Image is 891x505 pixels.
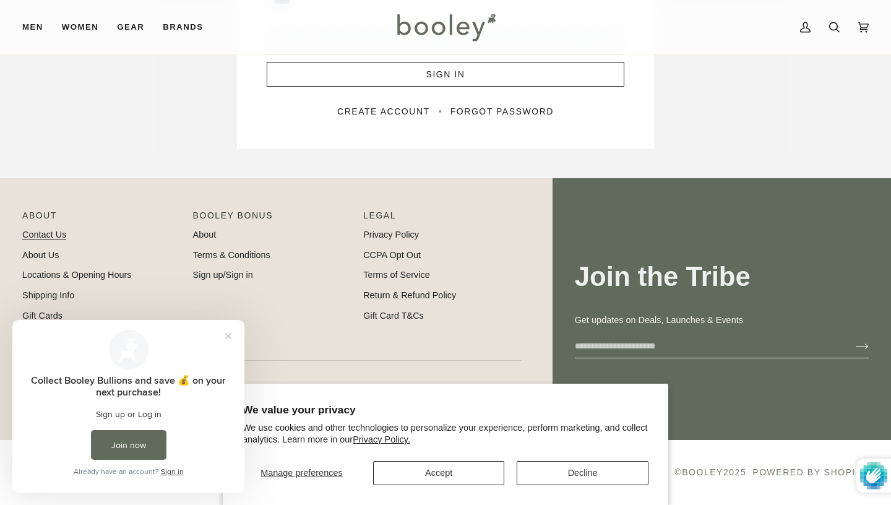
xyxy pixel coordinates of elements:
a: Privacy Policy [363,230,419,240]
a: Terms & Conditions [193,250,270,260]
a: Privacy Policy. [353,434,410,444]
span: Gear [117,21,144,33]
span: © 2025 [674,466,746,479]
button: Manage preferences [243,461,361,485]
p: Get updates on Deals, Launches & Events [575,314,869,327]
button: Join [836,337,869,356]
a: Locations & Opening Hours [22,270,132,280]
a: Terms of Service [363,270,430,280]
a: About [193,230,217,240]
a: Booley [682,467,723,477]
a: Contact Us [22,230,66,240]
button: Accept [373,461,505,485]
a: Return & Refund Policy [363,290,456,300]
span: Women [62,21,98,33]
a: Sign up/Sign in [193,270,253,280]
span: Brands [163,21,203,33]
h3: Join the Tribe [575,260,869,294]
a: Shipping Info [22,290,74,300]
p: We use cookies and other technologies to personalize your experience, perform marketing, and coll... [243,422,648,446]
button: Sign In [267,62,624,87]
a: About Us [22,250,59,260]
a: Powered by Shopify [752,467,869,477]
img: Booley [392,9,500,45]
a: Gift Cards [22,311,62,321]
span: Manage preferences [260,468,342,478]
p: Booley Bonus [193,209,351,228]
span: • [433,106,448,116]
p: Pipeline_Footer Main [22,209,181,228]
img: Protected by hCaptcha [860,459,887,493]
a: CCPA Opt Out [363,250,421,260]
h2: We value your privacy [243,404,648,417]
p: Pipeline_Footer Sub [363,209,522,228]
button: Decline [517,461,648,485]
a: Forgot password [450,106,554,116]
input: your-email@example.com [575,335,836,358]
a: Create account [337,106,430,116]
a: Gift Card T&Cs [363,311,424,321]
iframe: Loyalty program pop-up with offers and actions [12,320,244,493]
span: Men [22,21,43,33]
